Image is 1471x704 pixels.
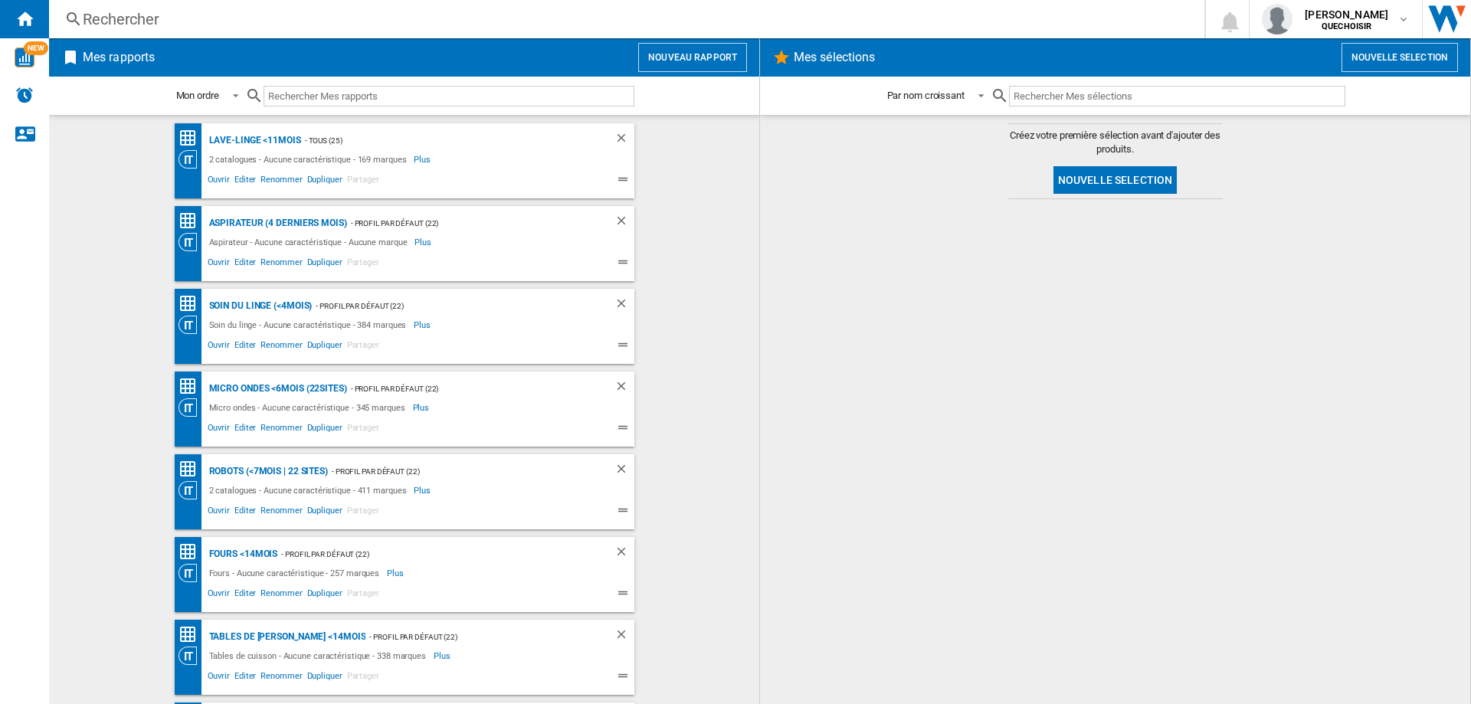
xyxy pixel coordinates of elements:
div: Classement des prix [179,625,205,644]
span: Dupliquer [305,255,345,273]
div: Vision Catégorie [179,564,205,582]
span: Plus [414,150,433,169]
span: Ouvrir [205,172,232,191]
input: Rechercher Mes rapports [264,86,634,106]
img: profile.jpg [1262,4,1292,34]
div: Aspirateur (4 derniers mois) [205,214,347,233]
span: Editer [232,669,258,687]
span: Dupliquer [305,503,345,522]
span: Renommer [258,586,304,604]
span: Dupliquer [305,338,345,356]
span: Ouvrir [205,421,232,439]
input: Rechercher Mes sélections [1009,86,1345,106]
div: Classement des prix [179,211,205,231]
div: 2 catalogues - Aucune caractéristique - 411 marques [205,481,414,499]
div: Classement des prix [179,542,205,562]
div: Lave-linge <11mois [205,131,301,150]
div: Supprimer [614,545,634,564]
h2: Mes sélections [791,43,878,72]
button: Nouvelle selection [1342,43,1458,72]
span: Partager [345,255,382,273]
div: Vision Catégorie [179,647,205,665]
span: Partager [345,172,382,191]
span: Partager [345,421,382,439]
div: Tables de cuisson - Aucune caractéristique - 338 marques [205,647,434,665]
div: Soin du linge - Aucune caractéristique - 384 marques [205,316,414,334]
span: Renommer [258,338,304,356]
span: Ouvrir [205,669,232,687]
span: Editer [232,503,258,522]
div: Supprimer [614,627,634,647]
div: Vision Catégorie [179,481,205,499]
div: - TOUS (25) [301,131,584,150]
span: Dupliquer [305,421,345,439]
span: Editer [232,338,258,356]
span: Créez votre première sélection avant d'ajouter des produits. [1008,129,1223,156]
span: Partager [345,338,382,356]
span: Renommer [258,669,304,687]
span: [PERSON_NAME] [1305,7,1388,22]
h2: Mes rapports [80,43,158,72]
img: wise-card.svg [15,47,34,67]
div: - Profil par défaut (22) [312,296,583,316]
div: Par nom croissant [887,90,965,101]
span: Renommer [258,421,304,439]
div: Classement des prix [179,377,205,396]
div: Rechercher [83,8,1165,30]
span: Partager [345,503,382,522]
div: Classement des prix [179,460,205,479]
span: Dupliquer [305,669,345,687]
button: Nouvelle selection [1053,166,1178,194]
span: Partager [345,586,382,604]
div: Aspirateur - Aucune caractéristique - Aucune marque [205,233,415,251]
div: Supprimer [614,462,634,481]
div: Micro ondes - Aucune caractéristique - 345 marques [205,398,413,417]
span: Editer [232,172,258,191]
div: Vision Catégorie [179,150,205,169]
div: Tables de [PERSON_NAME] <14mois [205,627,366,647]
div: - Profil par défaut (22) [328,462,584,481]
span: Renommer [258,172,304,191]
div: Robots (<7mois | 22 sites) [205,462,328,481]
span: Dupliquer [305,586,345,604]
b: QUECHOISIR [1322,21,1371,31]
div: Soin du linge (<4mois) [205,296,313,316]
span: Plus [434,647,453,665]
span: Plus [414,316,433,334]
span: Ouvrir [205,338,232,356]
span: Editer [232,255,258,273]
div: Vision Catégorie [179,316,205,334]
div: Classement des prix [179,129,205,148]
div: Vision Catégorie [179,233,205,251]
span: Plus [414,481,433,499]
div: Supprimer [614,379,634,398]
span: Plus [387,564,406,582]
div: Fours <14mois [205,545,278,564]
button: Nouveau rapport [638,43,747,72]
span: Plus [413,398,432,417]
span: Dupliquer [305,172,345,191]
div: Classement des prix [179,294,205,313]
span: Plus [414,233,434,251]
div: Mon ordre [176,90,219,101]
div: - Profil par défaut (22) [347,379,584,398]
span: NEW [24,41,48,55]
div: Supprimer [614,214,634,233]
div: Fours - Aucune caractéristique - 257 marques [205,564,388,582]
span: Renommer [258,503,304,522]
div: 2 catalogues - Aucune caractéristique - 169 marques [205,150,414,169]
span: Editer [232,586,258,604]
span: Ouvrir [205,586,232,604]
div: Supprimer [614,296,634,316]
div: Micro ondes <6mois (22sites) [205,379,347,398]
span: Editer [232,421,258,439]
span: Renommer [258,255,304,273]
span: Ouvrir [205,255,232,273]
div: - Profil par défaut (22) [277,545,583,564]
span: Partager [345,669,382,687]
div: Vision Catégorie [179,398,205,417]
div: Supprimer [614,131,634,150]
div: - Profil par défaut (22) [347,214,584,233]
div: - Profil par défaut (22) [365,627,583,647]
span: Ouvrir [205,503,232,522]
